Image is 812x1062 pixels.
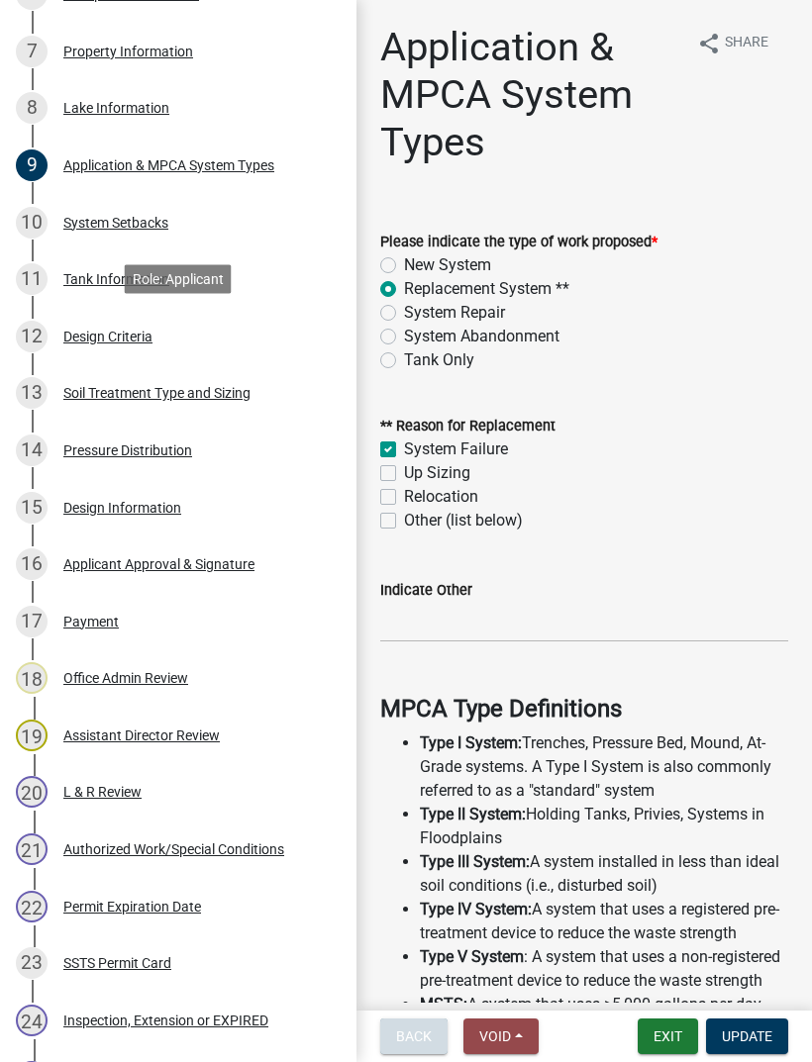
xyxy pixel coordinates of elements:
div: 10 [16,207,48,239]
strong: Type III System: [420,852,530,871]
div: 14 [16,434,48,466]
div: Inspection, Extension or EXPIRED [63,1014,268,1027]
div: Design Criteria [63,330,152,343]
div: 23 [16,947,48,979]
li: Holding Tanks, Privies, Systems in Floodplains [420,803,788,850]
label: System Failure [404,437,508,461]
label: Replacement System ** [404,277,569,301]
label: ** Reason for Replacement [380,420,556,434]
div: 12 [16,321,48,352]
div: Office Admin Review [63,671,188,685]
div: 11 [16,263,48,295]
span: Back [396,1028,432,1044]
div: 19 [16,720,48,751]
button: Update [706,1018,788,1054]
div: L & R Review [63,785,142,799]
div: 16 [16,548,48,580]
div: SSTS Permit Card [63,956,171,970]
label: Indicate Other [380,584,472,598]
div: Authorized Work/Special Conditions [63,842,284,856]
button: shareShare [681,24,784,62]
strong: MSTS: [420,995,467,1014]
div: Payment [63,615,119,628]
label: Up Sizing [404,461,470,485]
div: 22 [16,891,48,922]
strong: Type V System [420,947,524,966]
div: Property Information [63,45,193,58]
div: Role: Applicant [125,264,232,293]
label: Please indicate the type of work proposed [380,236,658,249]
div: Application & MPCA System Types [63,158,274,172]
span: Update [722,1028,772,1044]
div: Permit Expiration Date [63,900,201,914]
div: Pressure Distribution [63,443,192,457]
strong: Type I System: [420,733,522,752]
label: New System [404,253,491,277]
label: Other (list below) [404,509,523,532]
span: Void [479,1028,511,1044]
span: Share [725,32,768,55]
div: Lake Information [63,101,169,115]
div: Design Information [63,501,181,515]
button: Void [463,1018,539,1054]
button: Back [380,1018,448,1054]
label: Tank Only [404,348,474,372]
li: A system installed in less than ideal soil conditions (i.e., disturbed soil) [420,850,788,898]
div: System Setbacks [63,216,168,230]
div: Assistant Director Review [63,728,220,742]
div: 9 [16,149,48,181]
div: 21 [16,833,48,865]
div: Tank Information [63,272,169,286]
li: : A system that uses a non-registered pre-treatment device to reduce the waste strength [420,945,788,993]
i: share [697,32,721,55]
h1: Application & MPCA System Types [380,24,681,166]
div: Applicant Approval & Signature [63,557,254,571]
label: Relocation [404,485,478,509]
li: A system that uses >5,000 gallons per day [420,993,788,1016]
li: A system that uses a registered pre-treatment device to reduce the waste strength [420,898,788,945]
label: System Abandonment [404,325,559,348]
label: System Repair [404,301,505,325]
div: 7 [16,36,48,67]
div: 24 [16,1005,48,1036]
button: Exit [638,1018,698,1054]
div: Soil Treatment Type and Sizing [63,386,251,400]
strong: MPCA Type Definitions [380,695,622,723]
div: 15 [16,492,48,524]
div: 18 [16,662,48,694]
strong: Type IV System: [420,900,532,918]
li: Trenches, Pressure Bed, Mound, At-Grade systems. A Type I System is also commonly referred to as ... [420,731,788,803]
div: 17 [16,606,48,637]
div: 8 [16,92,48,124]
strong: Type II System: [420,805,526,823]
div: 20 [16,776,48,808]
div: 13 [16,377,48,409]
